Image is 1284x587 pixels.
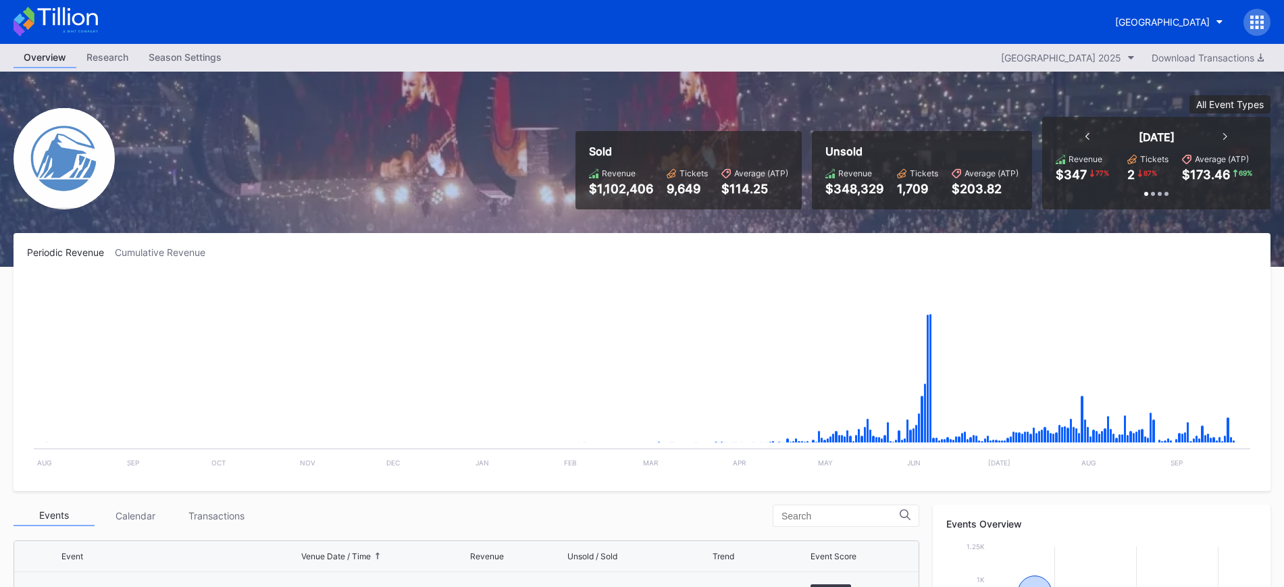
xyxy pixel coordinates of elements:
button: [GEOGRAPHIC_DATA] [1105,9,1233,34]
div: 77 % [1094,168,1110,178]
text: [DATE] [988,459,1010,467]
text: Oct [211,459,226,467]
text: Sep [1171,459,1183,467]
text: Dec [386,459,400,467]
div: Research [76,47,138,67]
text: Apr [733,459,746,467]
div: $203.82 [952,182,1019,196]
div: 9,649 [667,182,708,196]
button: [GEOGRAPHIC_DATA] 2025 [994,49,1141,67]
div: [GEOGRAPHIC_DATA] [1115,16,1210,28]
text: 1.25k [967,542,985,551]
div: [DATE] [1139,130,1175,144]
div: Event [61,551,83,561]
div: Transactions [176,505,257,526]
text: Feb [564,459,577,467]
text: May [818,459,833,467]
text: Mar [643,459,659,467]
text: Aug [37,459,51,467]
text: Nov [300,459,315,467]
text: 1k [977,576,985,584]
div: Venue Date / Time [301,551,371,561]
div: Cumulative Revenue [115,247,216,258]
div: [GEOGRAPHIC_DATA] 2025 [1001,52,1121,63]
div: $114.25 [721,182,788,196]
div: All Event Types [1196,99,1264,110]
button: All Event Types [1189,95,1270,113]
div: $348,329 [825,182,883,196]
a: Season Settings [138,47,232,68]
div: $347 [1056,168,1087,182]
div: 2 [1127,168,1135,182]
a: Overview [14,47,76,68]
text: Jan [476,459,489,467]
svg: Chart title [27,275,1257,478]
div: 1,709 [897,182,938,196]
div: Average (ATP) [734,168,788,178]
text: Jun [907,459,921,467]
text: Sep [127,459,139,467]
div: Download Transactions [1152,52,1264,63]
button: Download Transactions [1145,49,1270,67]
div: Trend [713,551,734,561]
div: Revenue [838,168,872,178]
div: Events [14,505,95,526]
div: $1,102,406 [589,182,653,196]
a: Research [76,47,138,68]
div: Sold [589,145,788,158]
text: Aug [1081,459,1096,467]
div: Events Overview [946,518,1257,530]
div: Tickets [1140,154,1169,164]
div: Calendar [95,505,176,526]
div: Unsold [825,145,1019,158]
div: Event Score [811,551,856,561]
div: $173.46 [1182,168,1230,182]
div: Average (ATP) [965,168,1019,178]
img: Devils-Logo.png [14,108,115,209]
div: Average (ATP) [1195,154,1249,164]
div: Periodic Revenue [27,247,115,258]
div: Revenue [602,168,636,178]
div: 87 % [1142,168,1158,178]
div: Revenue [1069,154,1102,164]
div: Season Settings [138,47,232,67]
div: Unsold / Sold [567,551,617,561]
input: Search [781,511,900,521]
div: 69 % [1237,168,1254,178]
div: Revenue [470,551,504,561]
div: Tickets [679,168,708,178]
div: Tickets [910,168,938,178]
